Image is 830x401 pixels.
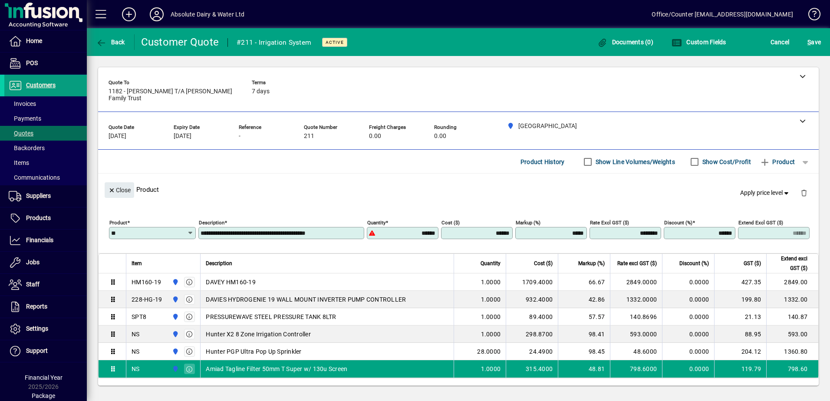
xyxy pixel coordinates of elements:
div: Customer Quote [141,35,219,49]
button: Documents (0) [595,34,655,50]
td: 57.57 [558,308,610,325]
a: Backorders [4,141,87,155]
app-page-header-button: Back [87,34,135,50]
td: 24.4900 [506,343,558,360]
span: Rate excl GST ($) [617,259,657,268]
span: Communications [9,174,60,181]
span: Jobs [26,259,40,266]
a: Products [4,207,87,229]
span: 1182 - [PERSON_NAME] T/A [PERSON_NAME] Family Trust [109,88,239,102]
button: Custom Fields [669,34,728,50]
div: 48.6000 [616,347,657,356]
mat-label: Markup (%) [516,220,540,226]
td: 0.0000 [662,360,714,378]
div: 593.0000 [616,330,657,339]
td: 21.13 [714,308,766,325]
span: Financial Year [25,374,63,381]
td: 593.00 [766,325,818,343]
span: Support [26,347,48,354]
span: Amiad Tagline Filter 50mm T Super w/ 130u Screen [206,365,347,373]
td: 315.4000 [506,360,558,378]
a: Support [4,340,87,362]
a: Jobs [4,252,87,273]
span: Payments [9,115,41,122]
button: Close [105,182,134,198]
span: 0.00 [434,133,446,140]
td: 798.60 [766,360,818,378]
td: 427.35 [714,273,766,291]
td: 1709.4000 [506,273,558,291]
label: Show Line Volumes/Weights [594,158,675,166]
span: 7 days [252,88,270,95]
td: 0.0000 [662,291,714,308]
td: 932.4000 [506,291,558,308]
span: Home [26,37,42,44]
app-page-header-button: Close [102,186,136,194]
div: 140.8696 [616,312,657,321]
span: 1.0000 [481,295,501,304]
td: 119.79 [714,360,766,378]
span: 211 [304,133,314,140]
span: 1.0000 [481,330,501,339]
span: Staff [26,281,40,288]
span: ave [807,35,821,49]
span: Settings [26,325,48,332]
a: Financials [4,230,87,251]
span: Reports [26,303,47,310]
mat-label: Rate excl GST ($) [590,220,629,226]
a: Suppliers [4,185,87,207]
td: 298.8700 [506,325,558,343]
td: 0.0000 [662,343,714,360]
span: Hunter PGP Ultra Pop Up Sprinkler [206,347,301,356]
span: PRESSUREWAVE STEEL PRESSURE TANK 8LTR [206,312,336,321]
span: Invoices [9,100,36,107]
td: 0.0000 [662,308,714,325]
app-page-header-button: Delete [794,189,814,197]
span: 1.0000 [481,312,501,321]
span: Markup (%) [578,259,605,268]
span: Quantity [481,259,501,268]
td: 48.81 [558,360,610,378]
mat-label: Product [109,220,127,226]
button: Save [805,34,823,50]
div: 2849.0000 [616,278,657,286]
a: Staff [4,274,87,296]
a: Payments [4,111,87,126]
div: NS [132,330,140,339]
button: Cancel [768,34,792,50]
span: Financials [26,237,53,243]
a: Items [4,155,87,170]
span: Close [108,183,131,197]
div: NS [132,347,140,356]
button: Add [115,7,143,22]
span: Customers [26,82,56,89]
span: Matata Road [170,329,180,339]
a: Settings [4,318,87,340]
span: Matata Road [170,347,180,356]
span: Hunter X2 8 Zone Irrigation Controller [206,330,311,339]
span: Documents (0) [597,39,653,46]
span: Quotes [9,130,33,137]
span: Matata Road [170,295,180,304]
td: 89.4000 [506,308,558,325]
label: Show Cost/Profit [701,158,751,166]
button: Product [755,154,799,170]
span: Cancel [771,35,790,49]
div: 1332.0000 [616,295,657,304]
span: Custom Fields [672,39,726,46]
span: Suppliers [26,192,51,199]
td: 1332.00 [766,291,818,308]
span: Matata Road [170,312,180,322]
span: Items [9,159,29,166]
mat-label: Quantity [367,220,385,226]
div: SPT8 [132,312,146,321]
span: Product History [520,155,565,169]
button: Product History [517,154,568,170]
td: 0.0000 [662,325,714,343]
span: [DATE] [109,133,126,140]
button: Delete [794,182,814,203]
a: Home [4,30,87,52]
span: POS [26,59,38,66]
span: DAVEY HM160-19 [206,278,256,286]
td: 66.67 [558,273,610,291]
